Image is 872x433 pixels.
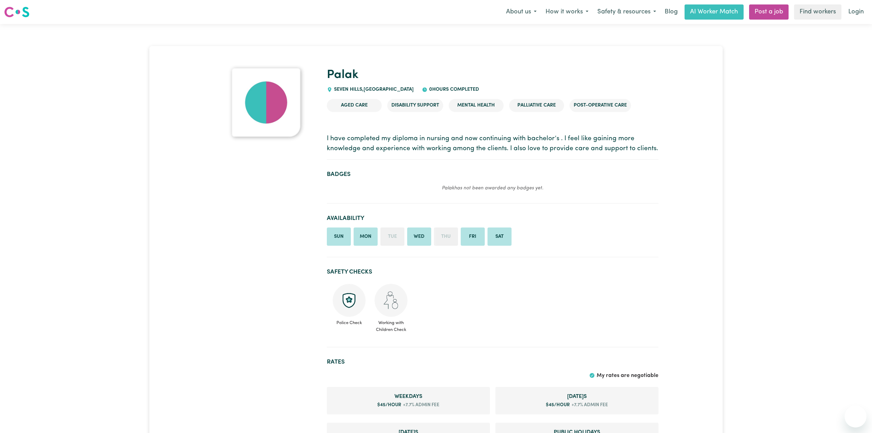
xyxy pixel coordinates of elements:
[327,171,658,178] h2: Badges
[434,227,458,246] li: Unavailable on Thursday
[546,403,570,407] span: $ 45 /hour
[427,87,479,92] span: 0 hours completed
[327,227,351,246] li: Available on Sunday
[354,227,378,246] li: Available on Monday
[685,4,744,20] a: AI Worker Match
[461,227,485,246] li: Available on Friday
[327,215,658,222] h2: Availability
[487,227,512,246] li: Available on Saturday
[232,68,300,137] img: Palak
[4,4,30,20] a: Careseekers logo
[401,402,439,409] span: +7.7% admin fee
[327,99,382,112] li: Aged Care
[442,186,543,191] em: Palak has not been awarded any badges yet.
[327,358,658,366] h2: Rates
[380,227,404,246] li: Unavailable on Tuesday
[844,4,868,20] a: Login
[333,284,366,317] img: Police check
[4,6,30,18] img: Careseekers logo
[332,87,414,92] span: SEVEN HILLS , [GEOGRAPHIC_DATA]
[597,373,658,378] span: My rates are negotiable
[449,99,504,112] li: Mental Health
[332,392,484,401] span: Weekday rate
[501,392,653,401] span: Saturday rate
[387,99,443,112] li: Disability Support
[502,5,541,19] button: About us
[570,402,608,409] span: +7.7% admin fee
[214,68,319,137] a: Palak's profile picture'
[570,99,631,112] li: Post-operative care
[749,4,789,20] a: Post a job
[407,227,431,246] li: Available on Wednesday
[509,99,564,112] li: Palliative care
[327,268,658,276] h2: Safety Checks
[377,403,401,407] span: $ 45 /hour
[794,4,841,20] a: Find workers
[375,284,408,317] img: Working with children check
[327,134,658,154] p: I have completed my diploma in nursing and now continuing with bachelor’s . I feel like gaining m...
[374,317,408,333] span: Working with Children Check
[845,406,867,428] iframe: Button to launch messaging window
[327,69,358,81] a: Palak
[541,5,593,19] button: How it works
[593,5,661,19] button: Safety & resources
[332,317,366,326] span: Police Check
[661,4,682,20] a: Blog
